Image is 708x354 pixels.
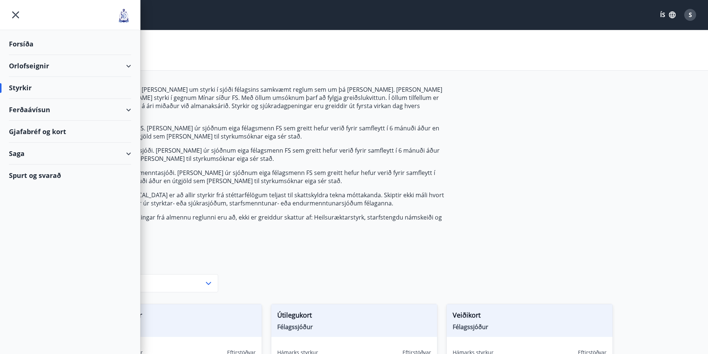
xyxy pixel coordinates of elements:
[96,146,446,163] p: Styrkir úr félagssjóði. [PERSON_NAME] úr sjóðnum eiga félagsmenn FS sem greitt hefur verið fyrir ...
[9,121,131,143] div: Gjafabréf og kort
[277,323,431,331] span: Félagssjóður
[96,265,218,273] label: Flokkur
[102,310,256,323] span: Námsstyrkur
[9,8,22,22] button: menu
[96,124,446,140] p: Styrktarsjóður FS. [PERSON_NAME] úr sjóðnum eiga félagsmenn FS sem greitt hefur verið fyrir samfl...
[116,8,131,23] img: union_logo
[96,191,446,207] p: Almenna [MEDICAL_DATA] er að allir styrkir frá stéttarfélögum teljast til skattskyldra tekna mótt...
[9,33,131,55] div: Forsíða
[96,169,446,185] p: Styrkir úr starfsmenntasjóði. [PERSON_NAME] úr sjóðnum eiga félagsmenn FS sem greitt hefur hefur ...
[9,55,131,77] div: Orlofseignir
[102,323,256,331] span: Félagssjóður
[96,213,446,230] p: ATH. Undantekningar frá almennu reglunni eru að, ekki er greiddur skattur af: Heilsuræktarstyrk, ...
[277,310,431,323] span: Útilegukort
[9,143,131,165] div: Saga
[96,85,446,118] p: Félagsmenn í FS [PERSON_NAME] um styrki í sjóði félagsins samkvæmt reglum sem um þá [PERSON_NAME]...
[9,165,131,186] div: Spurt og svarað
[681,6,699,24] button: S
[689,11,692,19] span: S
[453,310,607,323] span: Veiðikort
[656,8,680,22] button: ÍS
[453,323,607,331] span: Félagssjóður
[9,99,131,121] div: Ferðaávísun
[9,77,131,99] div: Styrkir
